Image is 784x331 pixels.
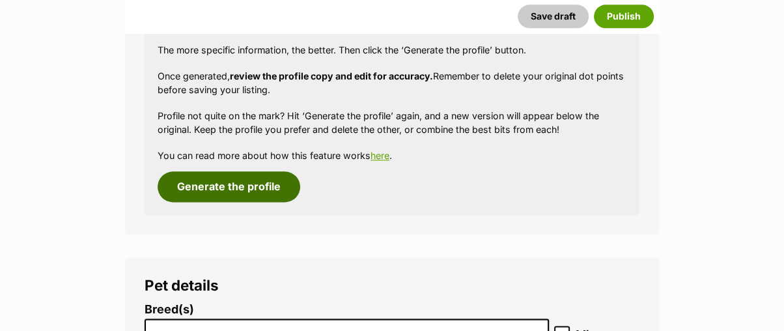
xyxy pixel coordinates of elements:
p: You can read more about how this feature works . [158,149,626,162]
strong: review the profile copy and edit for accuracy. [230,70,433,81]
span: Pet details [145,276,219,294]
button: Save draft [518,5,589,28]
a: here [371,150,389,161]
p: Once generated, Remember to delete your original dot points before saving your listing. [158,69,626,97]
label: Breed(s) [145,303,549,317]
p: Profile not quite on the mark? Hit ‘Generate the profile’ again, and a new version will appear be... [158,109,626,137]
button: Generate the profile [158,171,300,201]
p: The more specific information, the better. Then click the ‘Generate the profile’ button. [158,43,626,57]
button: Publish [594,5,654,28]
